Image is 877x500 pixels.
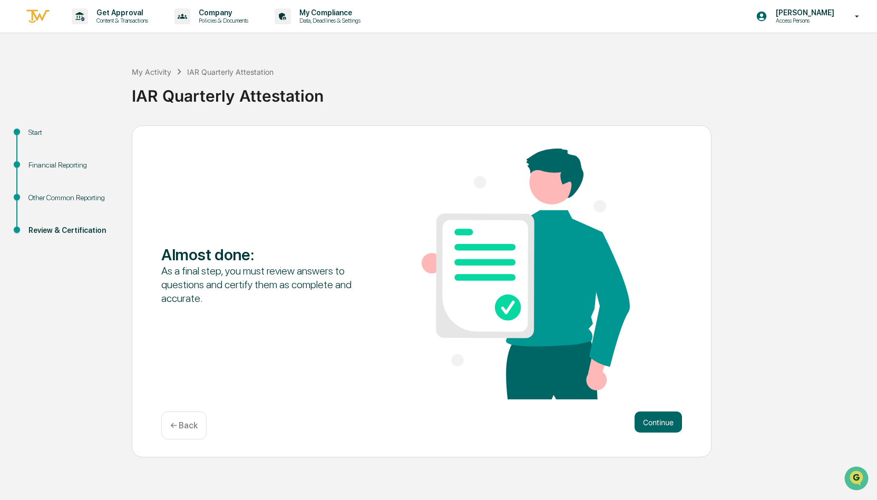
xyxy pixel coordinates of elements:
[11,22,192,38] p: How can we help?
[21,132,68,143] span: Preclearance
[28,160,115,171] div: Financial Reporting
[179,83,192,96] button: Start new chat
[291,8,366,17] p: My Compliance
[170,420,198,430] p: ← Back
[767,17,840,24] p: Access Persons
[190,17,254,24] p: Policies & Documents
[187,67,274,76] div: IAR Quarterly Attestation
[11,153,19,162] div: 🔎
[87,132,131,143] span: Attestations
[88,8,153,17] p: Get Approval
[28,192,115,203] div: Other Common Reporting
[190,8,254,17] p: Company
[28,225,115,236] div: Review & Certification
[635,411,682,433] button: Continue
[88,17,153,24] p: Content & Transactions
[843,465,872,494] iframe: Open customer support
[161,245,369,264] div: Almost done :
[6,148,71,167] a: 🔎Data Lookup
[25,8,51,25] img: logo
[422,149,630,399] img: Almost done
[6,128,72,147] a: 🖐️Preclearance
[132,78,872,105] div: IAR Quarterly Attestation
[21,152,66,163] span: Data Lookup
[36,80,173,91] div: Start new chat
[74,178,128,186] a: Powered byPylon
[132,67,171,76] div: My Activity
[291,17,366,24] p: Data, Deadlines & Settings
[28,127,115,138] div: Start
[36,91,133,99] div: We're available if you need us!
[161,264,369,305] div: As a final step, you must review answers to questions and certify them as complete and accurate.
[11,133,19,142] div: 🖐️
[11,80,30,99] img: 1746055101610-c473b297-6a78-478c-a979-82029cc54cd1
[105,178,128,186] span: Pylon
[76,133,85,142] div: 🗄️
[72,128,135,147] a: 🗄️Attestations
[767,8,840,17] p: [PERSON_NAME]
